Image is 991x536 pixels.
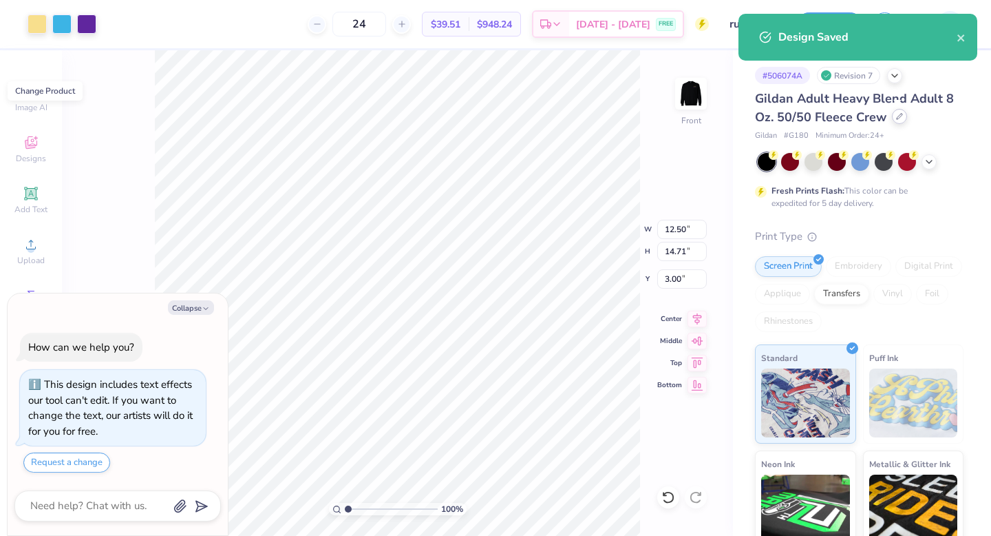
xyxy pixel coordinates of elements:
span: Upload [17,255,45,266]
span: Standard [761,351,798,365]
div: Embroidery [826,256,891,277]
span: # G180 [784,130,809,142]
strong: Fresh Prints Flash: [771,185,844,196]
span: 100 % [441,503,463,515]
span: $39.51 [431,17,460,32]
img: Front [677,80,705,107]
button: Request a change [23,453,110,473]
span: Gildan [755,130,777,142]
button: close [957,29,966,45]
span: [DATE] - [DATE] [576,17,650,32]
span: Bottom [657,380,682,390]
button: Collapse [168,300,214,315]
input: Untitled Design [719,10,787,38]
span: FREE [659,19,673,29]
span: Puff Ink [869,351,898,365]
div: This design includes text effects our tool can't edit. If you want to change the text, our artist... [28,378,193,438]
div: Vinyl [873,284,912,305]
span: Add Text [14,204,47,215]
div: # 506074A [755,67,810,84]
img: Standard [761,369,850,437]
div: Digital Print [895,256,962,277]
div: How can we help you? [28,340,134,354]
div: Front [681,114,701,127]
div: Print Type [755,229,963,245]
img: Puff Ink [869,369,958,437]
span: Middle [657,336,682,346]
span: Designs [16,153,46,164]
span: Gildan Adult Heavy Blend Adult 8 Oz. 50/50 Fleece Crew [755,90,954,125]
span: Top [657,358,682,368]
span: Image AI [15,102,47,113]
span: $948.24 [477,17,512,32]
div: Rhinestones [755,311,822,332]
span: Metallic & Glitter Ink [869,457,950,471]
div: Foil [916,284,948,305]
div: Applique [755,284,810,305]
div: Change Product [8,81,83,101]
span: Center [657,314,682,324]
span: Minimum Order: 24 + [816,130,884,142]
div: Design Saved [778,29,957,45]
div: This color can be expedited for 5 day delivery. [771,185,941,209]
div: Transfers [814,284,869,305]
div: Screen Print [755,256,822,277]
div: Revision 7 [817,67,880,84]
input: – – [332,12,386,37]
span: Neon Ink [761,457,795,471]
